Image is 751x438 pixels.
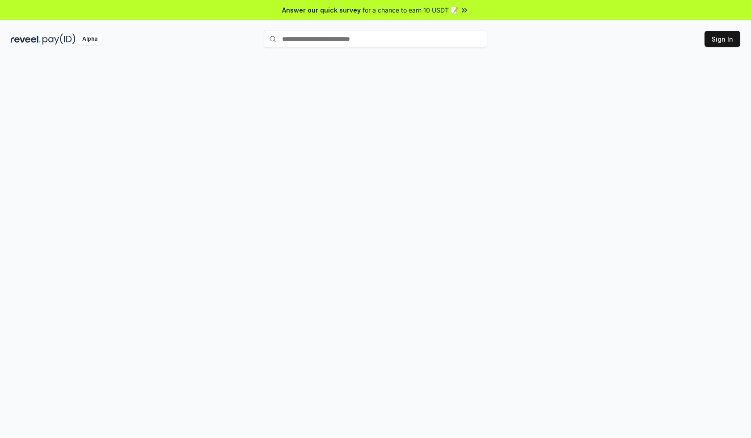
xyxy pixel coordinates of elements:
[363,5,458,15] span: for a chance to earn 10 USDT 📝
[77,34,102,45] div: Alpha
[11,34,41,45] img: reveel_dark
[282,5,361,15] span: Answer our quick survey
[42,34,76,45] img: pay_id
[705,31,740,47] button: Sign In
